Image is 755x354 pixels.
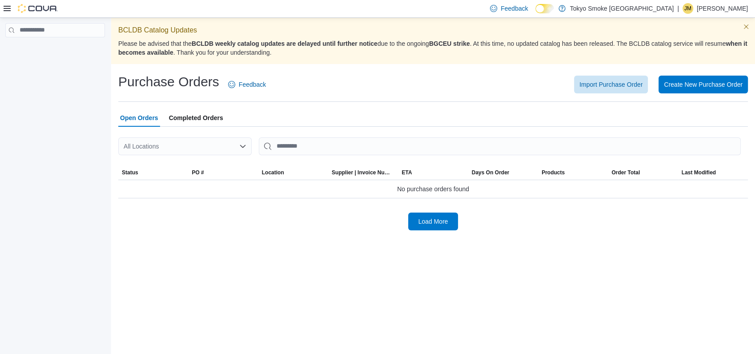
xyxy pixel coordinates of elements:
span: Last Modified [682,169,716,176]
button: Status [118,165,188,180]
button: Import Purchase Order [574,76,648,93]
strong: BCLDB weekly catalog updates are delayed until further notice [192,40,377,47]
span: Order Total [611,169,640,176]
div: Jordan McDonald [683,3,693,14]
span: Feedback [501,4,528,13]
span: Supplier | Invoice Number [332,169,394,176]
button: Products [538,165,608,180]
input: This is a search bar. After typing your query, hit enter to filter the results lower in the page. [259,137,741,155]
p: BCLDB Catalog Updates [118,25,748,36]
button: Load More [408,213,458,230]
span: Open Orders [120,109,158,127]
strong: when it becomes available [118,40,747,56]
img: Cova [18,4,58,13]
button: Location [258,165,328,180]
p: Tokyo Smoke [GEOGRAPHIC_DATA] [570,3,674,14]
span: Create New Purchase Order [664,80,743,89]
button: ETA [398,165,468,180]
span: Import Purchase Order [579,80,643,89]
button: Open list of options [239,143,246,150]
button: Dismiss this callout [741,21,751,32]
nav: Complex example [5,39,105,60]
span: Load More [418,217,448,226]
p: | [677,3,679,14]
span: PO # [192,169,204,176]
span: JM [684,3,691,14]
div: Location [262,169,284,176]
strong: BGCEU strike [429,40,470,47]
span: Products [542,169,565,176]
p: Please be advised that the due to the ongoing . At this time, no updated catalog has been release... [118,39,748,57]
p: [PERSON_NAME] [697,3,748,14]
button: Last Modified [678,165,748,180]
a: Feedback [225,76,269,93]
span: Days On Order [472,169,510,176]
button: PO # [188,165,258,180]
h1: Purchase Orders [118,73,219,91]
button: Days On Order [468,165,538,180]
span: Completed Orders [169,109,223,127]
span: No purchase orders found [397,184,469,194]
span: ETA [402,169,412,176]
button: Order Total [608,165,678,180]
span: Status [122,169,138,176]
button: Create New Purchase Order [659,76,748,93]
span: Feedback [239,80,266,89]
button: Supplier | Invoice Number [328,165,398,180]
input: Dark Mode [535,4,554,13]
